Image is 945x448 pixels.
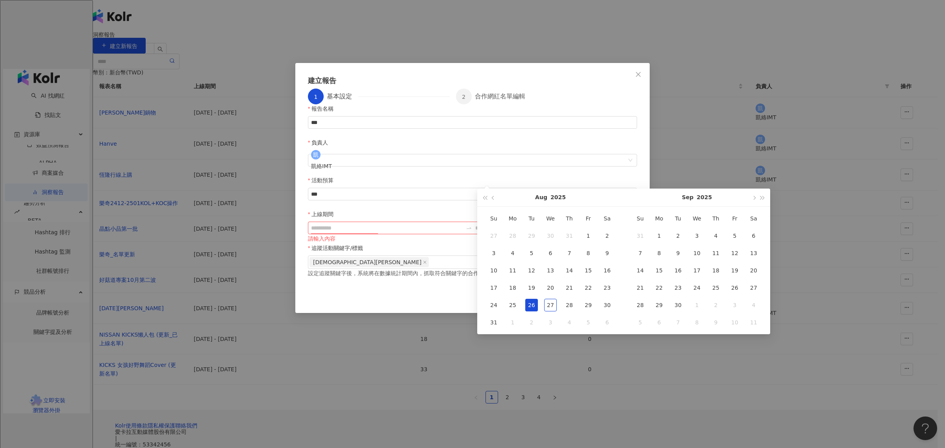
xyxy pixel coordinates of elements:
div: 11 [747,316,760,329]
td: 2025-08-25 [503,296,522,314]
div: 7 [563,247,576,259]
th: Sa [598,210,617,227]
td: 2025-08-21 [560,279,579,296]
div: 20 [747,264,760,277]
td: 2025-09-03 [687,227,706,244]
th: Tu [669,210,687,227]
label: 報告名稱 [308,104,339,113]
div: 凱絡IMT [311,160,626,172]
td: 2025-09-28 [631,296,650,314]
button: Aug [535,189,547,206]
div: 29 [582,299,595,311]
div: 1 [582,230,595,242]
div: 10 [691,247,703,259]
div: 17 [487,281,500,294]
td: 2025-08-03 [484,244,503,262]
div: 18 [506,281,519,294]
div: 3 [544,316,557,329]
td: 2025-09-18 [706,262,725,279]
th: Th [560,210,579,227]
td: 2025-09-14 [631,262,650,279]
td: 2025-08-31 [484,314,503,331]
td: 2025-09-08 [650,244,669,262]
div: 24 [691,281,703,294]
td: 2025-07-28 [503,227,522,244]
td: 2025-08-13 [541,262,560,279]
div: 2 [525,316,538,329]
td: 2025-09-20 [744,262,763,279]
td: 2025-08-01 [579,227,598,244]
td: 2025-08-02 [598,227,617,244]
div: 6 [747,230,760,242]
input: 活動預算 [308,188,637,200]
td: 2025-09-02 [522,314,541,331]
div: 30 [544,230,557,242]
td: 2025-08-23 [598,279,617,296]
div: 13 [747,247,760,259]
div: 28 [506,230,519,242]
input: 追蹤活動關鍵字/標籤 [430,259,432,265]
div: 28 [563,299,576,311]
td: 2025-10-09 [706,314,725,331]
div: 建立報告 [308,76,637,85]
td: 2025-09-09 [669,244,687,262]
td: 2025-10-11 [744,314,763,331]
div: 9 [710,316,722,329]
td: 2025-09-19 [725,262,744,279]
td: 2025-09-06 [598,314,617,331]
div: 11 [710,247,722,259]
td: 2025-10-03 [725,296,744,314]
th: Mo [650,210,669,227]
th: Th [706,210,725,227]
td: 2025-10-07 [669,314,687,331]
div: 31 [634,230,647,242]
div: 20 [544,281,557,294]
td: 2025-10-10 [725,314,744,331]
td: 2025-08-22 [579,279,598,296]
td: 2025-09-10 [687,244,706,262]
td: 2025-07-31 [560,227,579,244]
td: 2025-08-08 [579,244,598,262]
td: 2025-08-28 [560,296,579,314]
div: 4 [710,230,722,242]
div: 24 [487,299,500,311]
div: 25 [710,281,722,294]
div: 31 [487,316,500,329]
td: 2025-08-12 [522,262,541,279]
th: Sa [744,210,763,227]
div: 5 [728,230,741,242]
td: 2025-08-26 [522,296,541,314]
label: 追蹤活動關鍵字/標籤 [308,244,369,252]
td: 2025-10-05 [631,314,650,331]
td: 2025-08-18 [503,279,522,296]
td: 2025-08-10 [484,262,503,279]
td: 2025-08-19 [522,279,541,296]
span: 1 [314,94,318,100]
td: 2025-08-27 [541,296,560,314]
div: 22 [653,281,665,294]
div: 21 [634,281,647,294]
td: 2025-09-29 [650,296,669,314]
td: 2025-09-03 [541,314,560,331]
button: 2025 [697,189,712,206]
div: 26 [728,281,741,294]
label: 上線期間 [308,210,339,218]
td: 2025-09-01 [503,314,522,331]
div: 14 [634,264,647,277]
td: 2025-08-09 [598,244,617,262]
td: 2025-09-02 [669,227,687,244]
td: 2025-10-02 [706,296,725,314]
td: 2025-09-13 [744,244,763,262]
button: Sep [682,189,694,206]
th: We [687,210,706,227]
td: 2025-08-04 [503,244,522,262]
td: 2025-09-11 [706,244,725,262]
div: 17 [691,264,703,277]
div: 6 [601,316,613,329]
td: 2025-08-14 [560,262,579,279]
td: 2025-09-05 [725,227,744,244]
td: 2025-09-25 [706,279,725,296]
div: 8 [582,247,595,259]
div: 6 [544,247,557,259]
td: 2025-08-31 [631,227,650,244]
